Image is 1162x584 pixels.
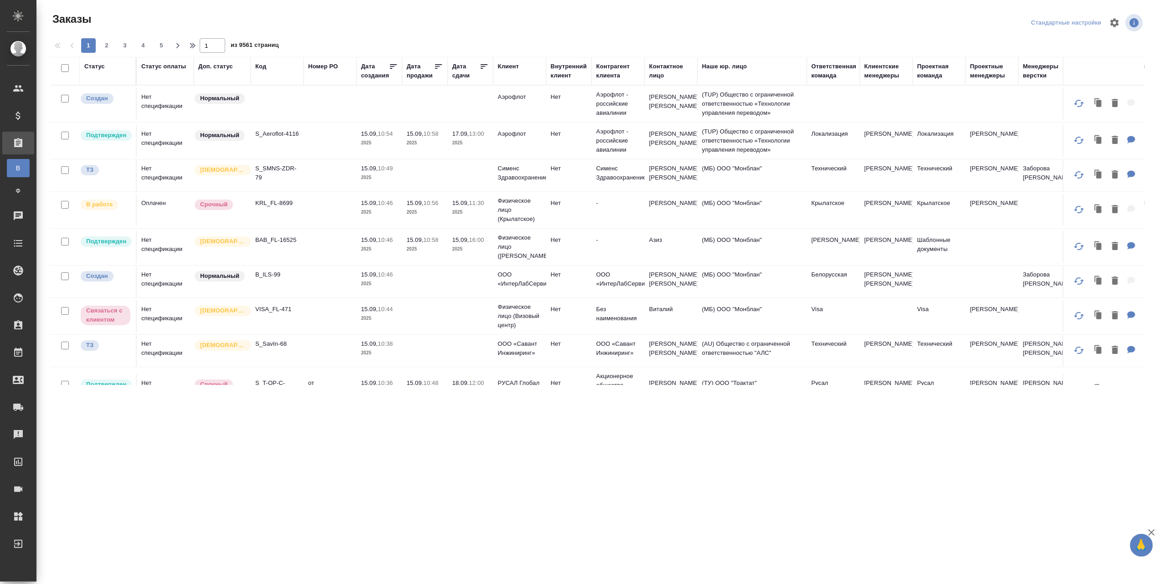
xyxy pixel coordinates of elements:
[141,62,186,71] div: Статус оплаты
[913,194,966,226] td: Крылатское
[645,125,697,157] td: [PERSON_NAME] [PERSON_NAME]
[361,130,378,137] p: 15.09,
[966,374,1018,406] td: [PERSON_NAME] [PERSON_NAME]
[498,270,542,288] p: ООО «ИнтерЛабСервис»
[913,374,966,406] td: Русал
[361,314,398,323] p: 2025
[452,236,469,243] p: 15.09,
[697,266,807,297] td: (МБ) ООО "Монблан"
[645,194,697,226] td: [PERSON_NAME]
[917,62,961,80] div: Проектная команда
[407,208,443,217] p: 2025
[1068,270,1090,292] button: Обновить
[1107,131,1123,150] button: Удалить
[1107,307,1123,325] button: Удалить
[1068,129,1090,151] button: Обновить
[498,339,542,358] p: ООО «Савант Инжиниринг»
[361,271,378,278] p: 15.09,
[551,339,587,348] p: Нет
[1068,379,1090,400] button: Обновить
[498,379,542,397] p: РУСАЛ Глобал Менеджмент
[1090,131,1107,150] button: Клонировать
[697,374,807,406] td: (ТУ) ООО "Трактат"
[231,40,279,53] span: из 9561 страниц
[452,379,469,386] p: 18.09,
[697,231,807,263] td: (МБ) ООО "Монблан"
[86,131,126,140] p: Подтвержден
[697,159,807,191] td: (МБ) ООО "Монблан"
[423,130,439,137] p: 10:58
[498,233,542,261] p: Физическое лицо ([PERSON_NAME])
[697,194,807,226] td: (МБ) ООО "Монблан"
[913,125,966,157] td: Локализация
[452,245,489,254] p: 2025
[645,300,697,332] td: Виталий
[255,339,299,348] p: S_SavIn-68
[7,159,30,177] a: В
[1090,94,1107,113] button: Клонировать
[807,194,860,226] td: Крылатское
[1029,16,1104,30] div: split button
[596,199,640,208] p: -
[596,90,640,118] p: Аэрофлот - российские авиалинии
[702,62,747,71] div: Наше юр. лицо
[200,94,239,103] p: Нормальный
[697,86,807,122] td: (TUP) Общество с ограниченной ответственностью «Технологии управления переводом»
[498,302,542,330] p: Физическое лицо (Визовый центр)
[966,300,1018,332] td: [PERSON_NAME]
[194,379,246,391] div: Выставляется автоматически, если на указанный объем услуг необходимо больше времени в стандартном...
[378,165,393,172] p: 10:49
[86,306,125,324] p: Связаться с клиентом
[136,38,150,53] button: 4
[378,340,393,347] p: 10:38
[255,305,299,314] p: VISA_FL-471
[1107,341,1123,360] button: Удалить
[1090,272,1107,291] button: Клонировать
[551,164,587,173] p: Нет
[80,270,131,282] div: Выставляется автоматически при создании заказа
[1068,164,1090,186] button: Обновить
[86,165,93,174] p: ТЗ
[7,182,30,200] a: Ф
[308,62,338,71] div: Номер PO
[407,200,423,206] p: 15.09,
[407,379,423,386] p: 15.09,
[1107,380,1123,399] button: Удалить
[378,236,393,243] p: 10:46
[469,200,484,206] p: 11:30
[407,236,423,243] p: 15.09,
[194,199,246,211] div: Выставляется автоматически, если на указанный объем услуг необходимо больше времени в стандартном...
[860,159,913,191] td: [PERSON_NAME]
[860,231,913,263] td: [PERSON_NAME]
[807,159,860,191] td: Технический
[361,173,398,182] p: 2025
[596,62,640,80] div: Контрагент клиента
[807,266,860,297] td: Белорусская
[378,200,393,206] p: 10:46
[407,130,423,137] p: 15.09,
[551,92,587,102] p: Нет
[1126,14,1145,31] span: Посмотреть информацию
[1090,237,1107,256] button: Клонировать
[84,62,105,71] div: Статус
[80,92,131,105] div: Выставляется автоматически при создании заказа
[498,92,542,102] p: Аэрофлот
[498,129,542,138] p: Аэрофлот
[697,335,807,367] td: (AU) Общество с ограниченной ответственностью "АЛС"
[913,159,966,191] td: Технический
[452,200,469,206] p: 15.09,
[137,374,194,406] td: Нет спецификации
[200,237,246,246] p: [DEMOGRAPHIC_DATA]
[361,165,378,172] p: 15.09,
[807,125,860,157] td: Локализация
[361,62,389,80] div: Дата создания
[200,131,239,140] p: Нормальный
[596,270,640,288] p: ООО «ИнтерЛабСервис»
[1090,380,1107,399] button: Клонировать
[498,196,542,224] p: Физическое лицо (Крылатское)
[860,374,913,406] td: [PERSON_NAME] [PERSON_NAME]
[255,129,299,138] p: S_Aeroflot-4116
[361,340,378,347] p: 15.09,
[361,306,378,312] p: 15.09,
[860,194,913,226] td: [PERSON_NAME]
